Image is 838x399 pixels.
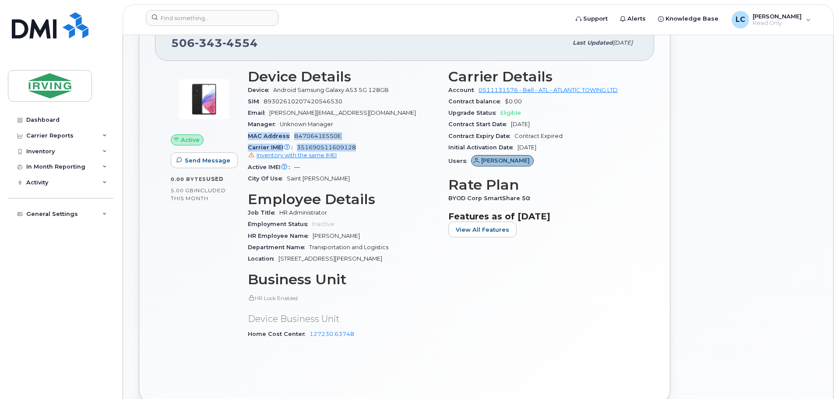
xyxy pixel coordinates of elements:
[753,13,802,20] span: [PERSON_NAME]
[248,191,438,207] h3: Employee Details
[471,158,534,164] a: [PERSON_NAME]
[294,133,341,139] span: B470641E550E
[248,121,280,127] span: Manager
[248,152,337,159] a: Inventory with the same IMEI
[248,144,438,160] span: 351690511609128
[511,121,530,127] span: [DATE]
[248,98,264,105] span: SIM
[178,73,230,126] img: image20231002-3703462-kjv75p.jpeg
[185,156,230,165] span: Send Message
[448,69,638,85] h3: Carrier Details
[171,36,258,49] span: 506
[248,313,438,325] p: Device Business Unit
[665,14,718,23] span: Knowledge Base
[456,226,509,234] span: View All Features
[448,211,638,222] h3: Features as of [DATE]
[171,187,226,201] span: included this month
[627,14,646,23] span: Alerts
[146,10,278,26] input: Find something...
[448,177,638,193] h3: Rate Plan
[278,255,382,262] span: [STREET_ADDRESS][PERSON_NAME]
[257,152,337,159] span: Inventory with the same IMEI
[294,164,300,170] span: —
[583,14,608,23] span: Support
[248,209,279,216] span: Job Title
[313,233,360,239] span: [PERSON_NAME]
[448,222,517,237] button: View All Features
[310,331,354,337] a: 127230.63748
[248,175,287,182] span: City Of Use
[725,11,817,28] div: Lisa Carson
[448,98,505,105] span: Contract balance
[287,175,350,182] span: Saint [PERSON_NAME]
[279,209,327,216] span: HR Administrator
[479,87,618,93] a: 0511131576 - Bell - ATL - ATLANTIC TOWING LTD
[248,221,312,227] span: Employment Status
[280,121,333,127] span: Unknown Manager
[171,187,194,194] span: 5.00 GB
[753,20,802,27] span: Read Only
[222,36,258,49] span: 4554
[448,144,518,151] span: Initial Activation Date
[181,136,200,144] span: Active
[248,133,294,139] span: MAC Address
[273,87,389,93] span: Android Samsung Galaxy A53 5G 128GB
[514,133,563,139] span: Contract Expired
[269,109,416,116] span: [PERSON_NAME][EMAIL_ADDRESS][DOMAIN_NAME]
[248,244,309,251] span: Department Name
[248,331,310,337] span: Home Cost Center
[248,272,438,287] h3: Business Unit
[171,176,206,182] span: 0.00 Bytes
[195,36,222,49] span: 343
[448,109,500,116] span: Upgrade Status
[248,87,273,93] span: Device
[448,195,535,201] span: BYOD Corp SmartShare 50
[248,144,297,151] span: Carrier IMEI
[248,294,438,302] p: HR Lock Enabled
[505,98,522,105] span: $0.00
[448,87,479,93] span: Account
[248,255,278,262] span: Location
[573,39,613,46] span: Last updated
[448,133,514,139] span: Contract Expiry Date
[206,176,224,182] span: used
[481,156,530,165] span: [PERSON_NAME]
[264,98,342,105] span: 89302610207420546530
[248,233,313,239] span: HR Employee Name
[614,10,652,28] a: Alerts
[500,109,521,116] span: Eligible
[248,164,294,170] span: Active IMEI
[171,152,238,168] button: Send Message
[448,121,511,127] span: Contract Start Date
[248,109,269,116] span: Email
[518,144,536,151] span: [DATE]
[652,10,725,28] a: Knowledge Base
[309,244,388,251] span: Transportation and Logistics
[736,14,745,25] span: LC
[613,39,633,46] span: [DATE]
[570,10,614,28] a: Support
[448,158,471,164] span: Users
[248,69,438,85] h3: Device Details
[312,221,334,227] span: Inactive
